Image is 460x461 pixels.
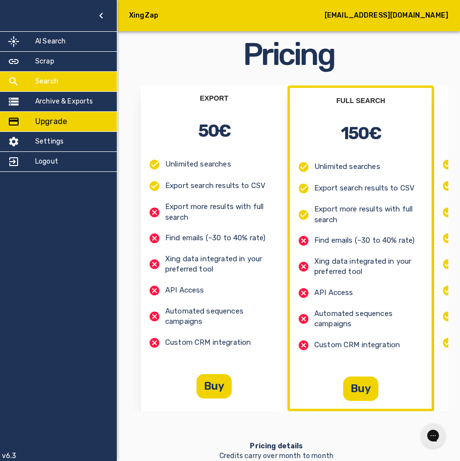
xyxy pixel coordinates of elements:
[314,288,353,298] p: API Access
[35,157,58,167] h5: Logout
[35,57,54,66] h5: Scrap
[165,306,280,327] p: Automated sequences campaigns
[200,93,228,103] h4: EXPORT
[341,121,381,146] h2: 150€
[343,377,378,401] button: Buy
[336,96,385,105] h4: FULL SEARCH
[314,256,424,277] p: Xing data integrated in your preferred tool
[165,159,231,169] p: Unlimited searches
[2,451,17,461] p: v6.3
[35,137,64,147] h5: Settings
[197,374,232,398] button: Buy
[314,204,424,225] p: Export more results with full search
[35,116,67,127] h5: Upgrade
[165,202,280,223] p: Export more results with full search
[35,77,58,86] h5: Search
[165,285,204,295] p: API Access
[243,39,334,70] h1: Pricing
[250,442,303,450] strong: Pricing details
[314,309,424,330] p: Automated sequences campaigns
[35,97,93,106] h5: Archive & Exports
[314,235,415,246] p: Find emails (~30 to 40% rate)
[314,162,380,172] p: Unlimited searches
[165,233,265,243] p: Find emails (~30 to 40% rate)
[129,11,158,21] h5: XingZap
[165,337,251,348] p: Custom CRM integration
[198,119,231,143] h2: 50€
[314,183,415,193] p: Export search results to CSV
[314,340,400,350] p: Custom CRM integration
[416,420,450,451] iframe: Gorgias live chat messenger
[35,37,66,46] h5: AI Search
[325,11,448,21] h5: [EMAIL_ADDRESS][DOMAIN_NAME]
[165,181,265,191] p: Export search results to CSV
[165,254,280,275] p: Xing data integrated in your preferred tool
